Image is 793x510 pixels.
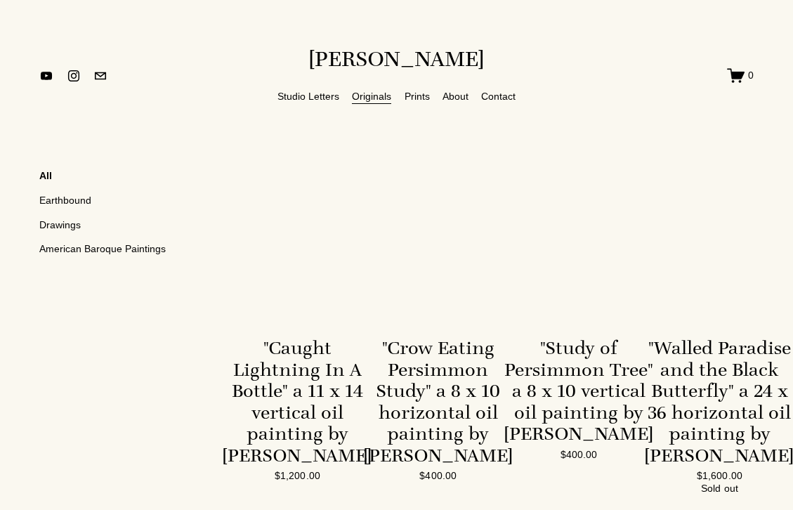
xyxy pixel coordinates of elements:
[481,87,516,105] a: Contact
[504,337,654,445] div: "Study of Persimmon Tree" a 8 x 10 vertical oil painting by [PERSON_NAME]
[352,87,391,105] a: Originals
[443,87,468,105] a: About
[308,46,485,72] a: [PERSON_NAME]
[701,483,738,493] div: Sold out
[222,337,372,466] div: "Caught Lightning In A Bottle" a 11 x 14 vertical oil painting by [PERSON_NAME]
[363,158,472,484] a: "Crow Eating Persimmon Study" a 8 x 10 horizontal oil painting by Jennifer Marie Keller "Crow Eat...
[363,337,513,466] div: "Crow Eating Persimmon Study" a 8 x 10 horizontal oil painting by [PERSON_NAME]
[222,158,331,483] a: "Caught Lightning In A Bottle" a 11 x 14 vertical oil painting by Jennifer Marie Keller "Caught L...
[644,158,753,494] a: "Walled Paradise and the Black Butterfly" a 24 x 36 horizontal oil painting by [PERSON_NAME] $1,6...
[39,188,194,212] a: Earthbound
[504,450,654,459] div: $400.00
[67,69,81,83] a: instagram-unauth
[277,87,339,105] a: Studio Letters
[39,69,53,83] a: YouTube
[222,471,372,480] div: $1,200.00
[727,67,754,84] a: 0 items in cart
[39,237,194,261] a: American Baroque Paintings
[748,69,754,81] span: 0
[363,471,513,480] div: $400.00
[504,158,612,462] a: "Study of Persimmon Tree" a 8 x 10 vertical oil painting by Jennifer Marie Keller "Study of Persi...
[405,87,430,105] a: Prints
[93,69,107,83] a: jennifermariekeller@gmail.com
[39,169,194,188] a: All
[39,213,194,237] a: Drawings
